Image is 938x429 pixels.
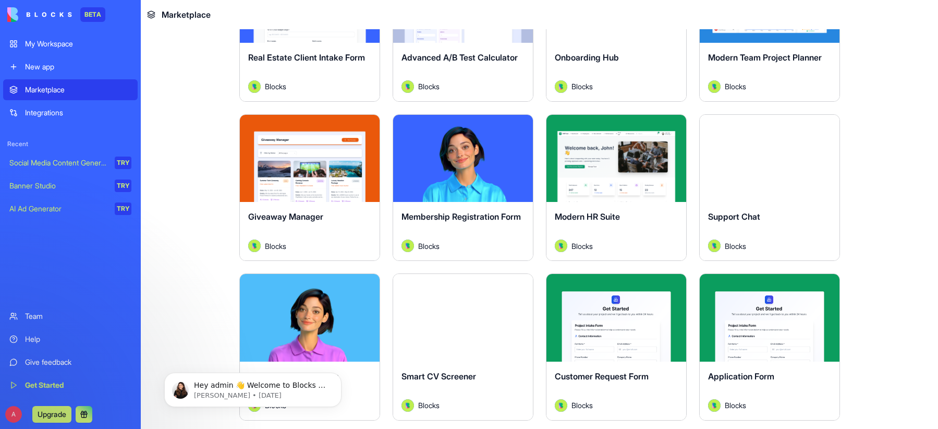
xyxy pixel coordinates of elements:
[393,114,533,261] a: Membership Registration FormAvatarBlocks
[725,400,746,411] span: Blocks
[3,175,138,196] a: Banner StudioTRY
[571,400,593,411] span: Blocks
[25,334,131,344] div: Help
[555,52,619,63] span: Onboarding Hub
[7,7,72,22] img: logo
[248,240,261,252] img: Avatar
[7,7,105,22] a: BETA
[25,311,131,321] div: Team
[3,352,138,373] a: Give feedback
[248,211,323,222] span: Giveaway Manager
[265,81,286,92] span: Blocks
[401,211,521,222] span: Membership Registration Form
[5,406,22,423] span: A
[25,357,131,367] div: Give feedback
[149,351,357,424] iframe: Intercom notifications message
[418,241,440,252] span: Blocks
[25,380,131,390] div: Get Started
[3,79,138,100] a: Marketplace
[708,371,774,382] span: Application Form
[546,114,687,261] a: Modern HR SuiteAvatarBlocks
[115,157,131,169] div: TRY
[3,198,138,219] a: AI Ad GeneratorTRY
[699,273,840,421] a: Application FormAvatarBlocks
[708,240,721,252] img: Avatar
[708,211,760,222] span: Support Chat
[418,400,440,411] span: Blocks
[115,202,131,215] div: TRY
[162,8,211,21] span: Marketplace
[265,241,286,252] span: Blocks
[3,102,138,123] a: Integrations
[3,140,138,148] span: Recent
[571,81,593,92] span: Blocks
[32,409,71,419] a: Upgrade
[555,211,620,222] span: Modern HR Suite
[555,371,649,382] span: Customer Request Form
[3,33,138,54] a: My Workspace
[3,56,138,77] a: New app
[571,241,593,252] span: Blocks
[248,80,261,93] img: Avatar
[401,371,476,382] span: Smart CV Screener
[9,158,107,168] div: Social Media Content Generator
[248,52,365,63] span: Real Estate Client Intake Form
[725,81,746,92] span: Blocks
[80,7,105,22] div: BETA
[555,399,567,412] img: Avatar
[115,180,131,192] div: TRY
[32,406,71,423] button: Upgrade
[546,273,687,421] a: Customer Request FormAvatarBlocks
[3,306,138,327] a: Team
[25,108,131,118] div: Integrations
[3,375,138,396] a: Get Started
[708,80,721,93] img: Avatar
[708,52,822,63] span: Modern Team Project Planner
[699,114,840,261] a: Support ChatAvatarBlocks
[555,80,567,93] img: Avatar
[401,52,518,63] span: Advanced A/B Test Calculator
[401,399,414,412] img: Avatar
[401,240,414,252] img: Avatar
[3,152,138,173] a: Social Media Content GeneratorTRY
[25,39,131,49] div: My Workspace
[555,240,567,252] img: Avatar
[401,80,414,93] img: Avatar
[9,181,107,191] div: Banner Studio
[25,85,131,95] div: Marketplace
[239,114,380,261] a: Giveaway ManagerAvatarBlocks
[725,241,746,252] span: Blocks
[239,273,380,421] a: New Client Intake FormAvatarBlocks
[393,273,533,421] a: Smart CV ScreenerAvatarBlocks
[9,204,107,214] div: AI Ad Generator
[418,81,440,92] span: Blocks
[3,329,138,350] a: Help
[708,399,721,412] img: Avatar
[25,62,131,72] div: New app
